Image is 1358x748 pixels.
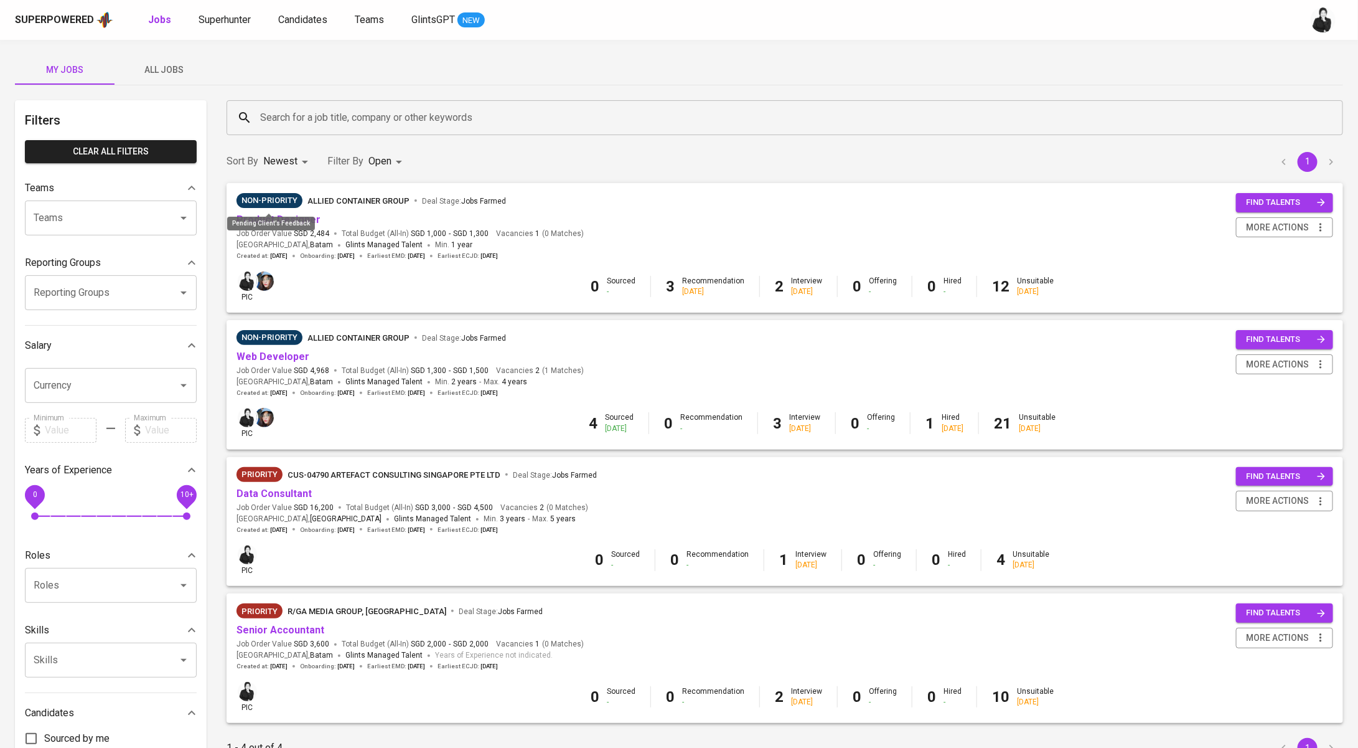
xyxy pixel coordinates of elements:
[236,488,312,499] a: Data Consultant
[438,662,498,671] span: Earliest ECJD :
[611,560,640,570] div: -
[457,503,493,513] span: SGD 4,500
[795,560,827,570] div: [DATE]
[927,688,936,706] b: 0
[528,513,530,526] span: -
[310,513,382,526] span: [GEOGRAPHIC_DATA]
[270,526,288,534] span: [DATE]
[682,276,744,297] div: Recommendation
[25,701,197,726] div: Candidates
[1236,491,1333,511] button: more actions
[25,543,197,568] div: Roles
[236,229,329,239] span: Job Order Value
[270,252,288,260] span: [DATE]
[532,514,576,523] span: Max.
[461,334,506,343] span: Jobs Farmed
[680,424,742,434] div: -
[1017,686,1054,708] div: Unsuitable
[408,662,425,671] span: [DATE]
[175,577,192,594] button: Open
[449,366,451,376] span: -
[925,415,934,432] b: 1
[236,252,288,260] span: Created at :
[589,415,597,432] b: 4
[1019,412,1056,433] div: Unsuitable
[869,276,897,297] div: Offering
[480,662,498,671] span: [DATE]
[502,377,527,386] span: 4 years
[45,418,96,443] input: Value
[944,697,962,708] div: -
[500,503,588,513] span: Vacancies ( 0 Matches )
[1017,286,1054,297] div: [DATE]
[307,196,410,206] span: Allied Container Group
[867,412,895,433] div: Offering
[1236,467,1333,486] button: find talents
[236,467,283,482] div: New Job received from Demand Team
[96,11,113,29] img: app logo
[236,604,283,618] div: New Job received from Demand Team
[300,662,355,671] span: Onboarding :
[552,471,597,480] span: Jobs Farmed
[948,560,966,570] div: -
[533,229,540,239] span: 1
[355,14,384,26] span: Teams
[686,560,749,570] div: -
[1236,604,1333,623] button: find talents
[278,14,327,26] span: Candidates
[300,389,355,397] span: Onboarding :
[773,415,782,432] b: 3
[992,278,1009,295] b: 12
[236,194,302,207] span: Non-Priority
[591,688,599,706] b: 0
[453,639,489,650] span: SGD 2,000
[1236,628,1333,648] button: more actions
[263,154,297,169] p: Newest
[480,389,498,397] span: [DATE]
[337,662,355,671] span: [DATE]
[180,490,193,499] span: 10+
[453,229,489,239] span: SGD 1,300
[238,545,257,564] img: medwi@glints.com
[498,607,543,616] span: Jobs Farmed
[236,639,329,650] span: Job Order Value
[670,551,679,569] b: 0
[25,338,52,353] p: Salary
[449,229,451,239] span: -
[236,376,333,389] span: [GEOGRAPHIC_DATA] ,
[682,697,744,708] div: -
[607,276,635,297] div: Sourced
[1311,7,1336,32] img: medwi@glints.com
[294,366,329,376] span: SGD 4,968
[869,686,897,708] div: Offering
[607,686,635,708] div: Sourced
[255,408,274,427] img: diazagista@glints.com
[310,239,333,252] span: Batam
[550,514,576,523] span: 5 years
[496,229,584,239] span: Vacancies ( 0 Matches )
[236,605,283,618] span: Priority
[795,549,827,570] div: Interview
[145,418,197,443] input: Value
[415,503,451,513] span: SGD 3,000
[1236,193,1333,212] button: find talents
[607,697,635,708] div: -
[44,731,110,746] span: Sourced by me
[327,154,363,169] p: Filter By
[345,651,423,660] span: Glints Managed Talent
[944,686,962,708] div: Hired
[496,639,584,650] span: Vacancies ( 0 Matches )
[1298,152,1318,172] button: page 1
[775,688,784,706] b: 2
[791,276,822,297] div: Interview
[175,284,192,301] button: Open
[1272,152,1343,172] nav: pagination navigation
[345,377,423,386] span: Glints Managed Talent
[236,526,288,534] span: Created at :
[294,639,329,650] span: SGD 3,600
[288,470,500,480] span: CUS-04790 ARTEFACT CONSULTING SINGAPORE PTE LTD
[1236,354,1333,375] button: more actions
[873,560,901,570] div: -
[942,412,963,433] div: Hired
[300,526,355,534] span: Onboarding :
